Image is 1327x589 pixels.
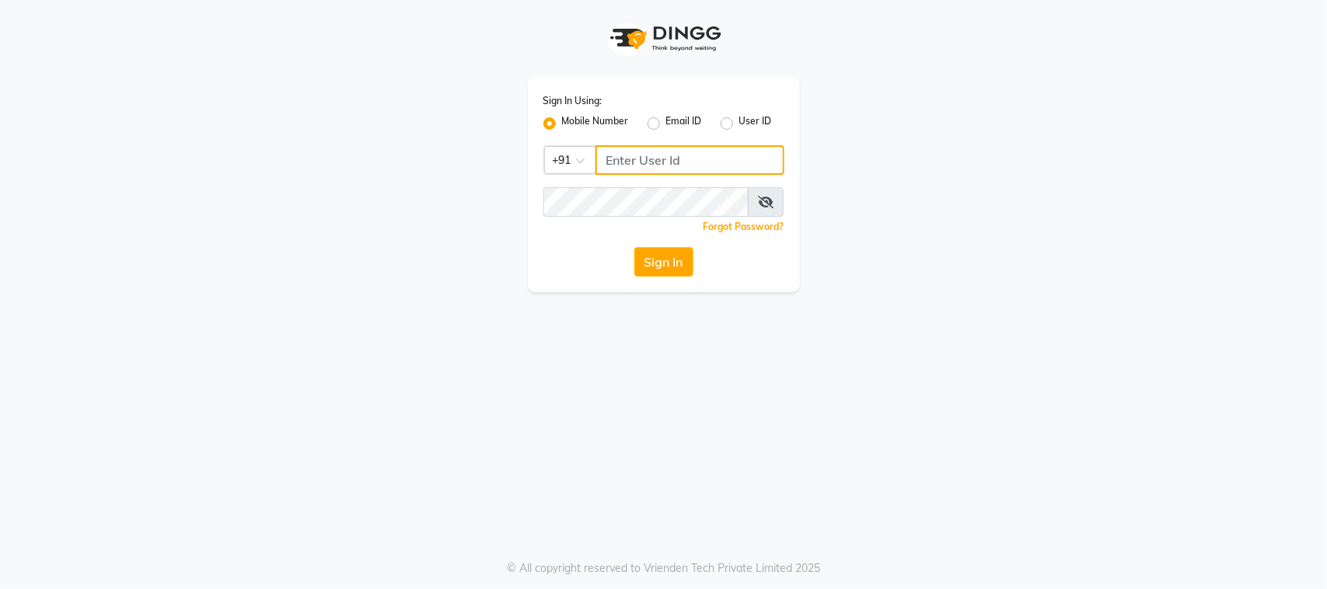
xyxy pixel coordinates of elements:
[666,114,702,133] label: Email ID
[602,16,726,61] img: logo1.svg
[543,187,749,217] input: Username
[562,114,629,133] label: Mobile Number
[543,94,602,108] label: Sign In Using:
[634,247,693,277] button: Sign In
[704,221,784,232] a: Forgot Password?
[595,145,784,175] input: Username
[739,114,772,133] label: User ID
